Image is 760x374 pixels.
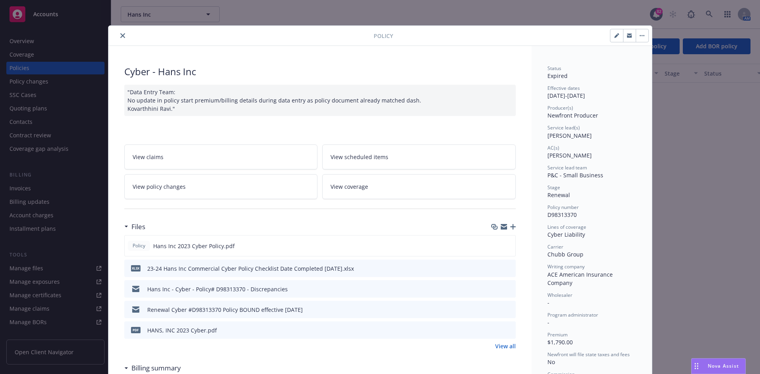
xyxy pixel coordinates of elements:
[708,363,739,369] span: Nova Assist
[147,306,303,314] div: Renewal Cyber #D98313370 Policy BOUND effective [DATE]
[547,112,598,119] span: Newfront Producer
[547,171,603,179] span: P&C - Small Business
[692,359,701,374] div: Drag to move
[147,285,288,293] div: Hans Inc - Cyber - Policy# D98313370 - Discrepancies
[547,85,580,91] span: Effective dates
[331,153,388,161] span: View scheduled items
[547,85,636,100] div: [DATE] - [DATE]
[493,326,499,334] button: download file
[547,184,560,191] span: Stage
[547,271,614,287] span: ACE American Insurance Company
[547,292,572,298] span: Wholesaler
[124,363,181,373] div: Billing summary
[505,285,513,293] button: preview file
[322,144,516,169] a: View scheduled items
[547,311,598,318] span: Program administrator
[505,264,513,273] button: preview file
[493,306,499,314] button: download file
[547,351,630,358] span: Newfront will file state taxes and fees
[547,104,573,111] span: Producer(s)
[147,326,217,334] div: HANS, INC 2023 Cyber.pdf
[124,85,516,116] div: "Data Entry Team: No update in policy start premium/billing details during data entry as policy d...
[124,174,318,199] a: View policy changes
[124,144,318,169] a: View claims
[133,153,163,161] span: View claims
[505,326,513,334] button: preview file
[547,211,577,218] span: D98313370
[131,242,147,249] span: Policy
[547,224,586,230] span: Lines of coverage
[131,327,141,333] span: pdf
[131,222,145,232] h3: Files
[547,204,579,211] span: Policy number
[133,182,186,191] span: View policy changes
[547,164,587,171] span: Service lead team
[147,264,354,273] div: 23-24 Hans Inc Commercial Cyber Policy Checklist Date Completed [DATE].xlsx
[495,342,516,350] a: View all
[331,182,368,191] span: View coverage
[691,358,746,374] button: Nova Assist
[547,191,570,199] span: Renewal
[547,263,585,270] span: Writing company
[547,132,592,139] span: [PERSON_NAME]
[547,124,580,131] span: Service lead(s)
[547,72,568,80] span: Expired
[547,338,573,346] span: $1,790.00
[547,243,563,250] span: Carrier
[124,222,145,232] div: Files
[547,144,559,151] span: AC(s)
[124,65,516,78] div: Cyber - Hans Inc
[547,251,583,258] span: Chubb Group
[547,358,555,366] span: No
[131,265,141,271] span: xlsx
[493,264,499,273] button: download file
[492,242,499,250] button: download file
[118,31,127,40] button: close
[322,174,516,199] a: View coverage
[547,152,592,159] span: [PERSON_NAME]
[374,32,393,40] span: Policy
[131,363,181,373] h3: Billing summary
[547,331,568,338] span: Premium
[547,319,549,326] span: -
[547,231,585,238] span: Cyber Liability
[547,65,561,72] span: Status
[493,285,499,293] button: download file
[153,242,235,250] span: Hans Inc 2023 Cyber Policy.pdf
[505,306,513,314] button: preview file
[547,299,549,306] span: -
[505,242,512,250] button: preview file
